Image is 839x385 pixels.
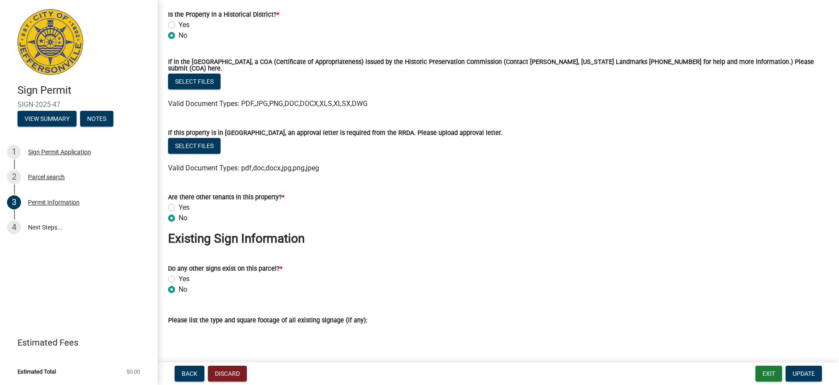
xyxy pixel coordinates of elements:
[179,274,190,284] label: Yes
[18,111,77,127] button: View Summary
[168,318,367,324] label: Please list the type and square footage of all existing signage (if any):
[168,59,828,72] label: If in the [GEOGRAPHIC_DATA], a COA (Certificate of Appropriateness) issued by the Historic Preser...
[28,199,80,205] div: Permit Information
[80,111,113,127] button: Notes
[18,9,83,75] img: City of Jeffersonville, Indiana
[786,366,822,381] button: Update
[168,164,319,172] span: Valid Document Types: pdf,doc,docx,jpg,png,jpeg
[168,231,305,246] strong: Existing Sign Information
[18,100,140,109] span: SIGN-2025-47
[793,370,815,377] span: Update
[168,194,284,201] label: Are there other tenants in this property?
[28,149,91,155] div: Sign Permit Application
[179,202,190,213] label: Yes
[168,266,282,272] label: Do any other signs exist on this parcel?
[18,116,77,123] wm-modal-confirm: Summary
[168,74,221,89] button: Select files
[80,116,113,123] wm-modal-confirm: Notes
[7,145,21,159] div: 1
[179,30,187,41] label: No
[7,220,21,234] div: 4
[168,99,368,108] span: Valid Document Types: PDF,JPG,PNG,DOC,DOCX,XLS,XLSX,DWG
[168,130,502,136] label: If this property is in [GEOGRAPHIC_DATA], an approval letter is required from the RRDA. Please up...
[126,369,140,374] span: $0.00
[28,174,65,180] div: Parcel search
[168,12,279,18] label: Is the Property in a Historical District?
[208,366,247,381] button: Discard
[179,284,187,295] label: No
[179,20,190,30] label: Yes
[7,195,21,209] div: 3
[168,138,221,154] button: Select files
[182,370,197,377] span: Back
[7,170,21,184] div: 2
[175,366,204,381] button: Back
[179,213,187,223] label: No
[7,334,144,351] a: Estimated Fees
[755,366,782,381] button: Exit
[18,369,56,374] span: Estimated Total
[18,84,151,97] h4: Sign Permit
